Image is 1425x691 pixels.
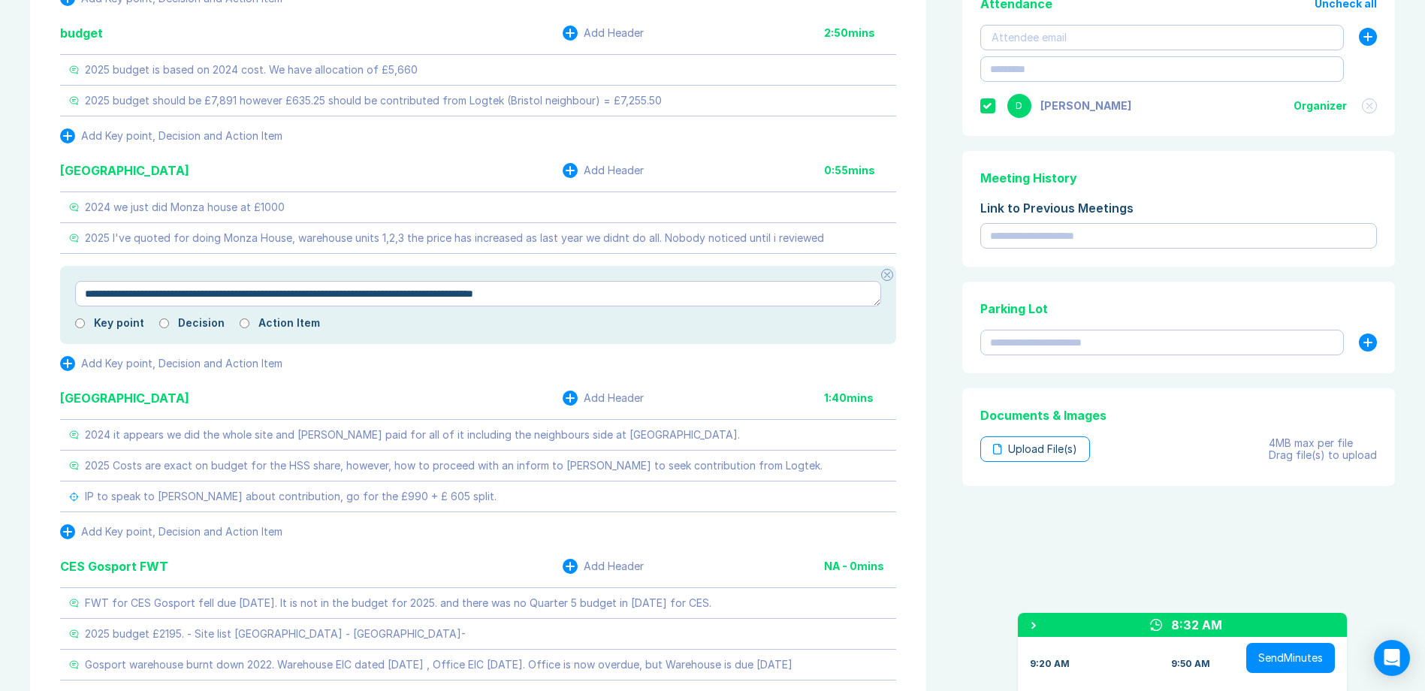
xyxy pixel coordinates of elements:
[980,169,1377,187] div: Meeting History
[1030,658,1070,670] div: 9:20 AM
[60,128,282,143] button: Add Key point, Decision and Action Item
[60,557,168,575] div: CES Gosport FWT
[1269,437,1377,449] div: 4MB max per file
[85,597,711,609] div: FWT for CES Gosport fell due [DATE]. It is not in the budget for 2025. and there was no Quarter 5...
[81,526,282,538] div: Add Key point, Decision and Action Item
[81,358,282,370] div: Add Key point, Decision and Action Item
[563,559,644,574] button: Add Header
[1171,658,1210,670] div: 9:50 AM
[258,317,320,329] label: Action Item
[178,317,225,329] label: Decision
[94,317,144,329] label: Key point
[85,460,823,472] div: 2025 Costs are exact on budget for the HSS share, however, how to proceed with an inform to [PERS...
[584,27,644,39] div: Add Header
[60,24,103,42] div: budget
[85,201,285,213] div: 2024 we just did Monza house at £1000
[85,628,466,640] div: 2025 budget £2195. - Site list [GEOGRAPHIC_DATA] - [GEOGRAPHIC_DATA]-
[563,391,644,406] button: Add Header
[824,27,896,39] div: 2:50 mins
[563,163,644,178] button: Add Header
[1171,616,1222,634] div: 8:32 AM
[584,560,644,572] div: Add Header
[60,524,282,539] button: Add Key point, Decision and Action Item
[563,26,644,41] button: Add Header
[85,64,418,76] div: 2025 budget is based on 2024 cost. We have allocation of £5,660
[1269,449,1377,461] div: Drag file(s) to upload
[85,232,824,244] div: 2025 I've quoted for doing Monza House, warehouse units 1,2,3 the price has increased as last yea...
[60,356,282,371] button: Add Key point, Decision and Action Item
[60,389,189,407] div: [GEOGRAPHIC_DATA]
[60,161,189,180] div: [GEOGRAPHIC_DATA]
[584,392,644,404] div: Add Header
[81,130,282,142] div: Add Key point, Decision and Action Item
[1040,100,1131,112] div: David Hayter
[85,95,662,107] div: 2025 budget should be £7,891 however £635.25 should be contributed from Logtek (Bristol neighbour...
[85,429,740,441] div: 2024 it appears we did the whole site and [PERSON_NAME] paid for all of it including the neighbou...
[824,392,896,404] div: 1:40 mins
[824,164,896,177] div: 0:55 mins
[1374,640,1410,676] div: Open Intercom Messenger
[1007,94,1031,118] div: D
[85,490,497,502] div: IP to speak to [PERSON_NAME] about contribution, go for the £990 + £ 605 split.
[85,659,793,671] div: Gosport warehouse burnt down 2022. Warehouse EIC dated [DATE] , Office EIC [DATE]. Office is now ...
[824,560,896,572] div: NA - 0 mins
[980,406,1377,424] div: Documents & Images
[980,199,1377,217] div: Link to Previous Meetings
[980,300,1377,318] div: Parking Lot
[980,436,1090,462] div: Upload File(s)
[1294,100,1347,112] div: Organizer
[1246,643,1335,673] button: SendMinutes
[584,164,644,177] div: Add Header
